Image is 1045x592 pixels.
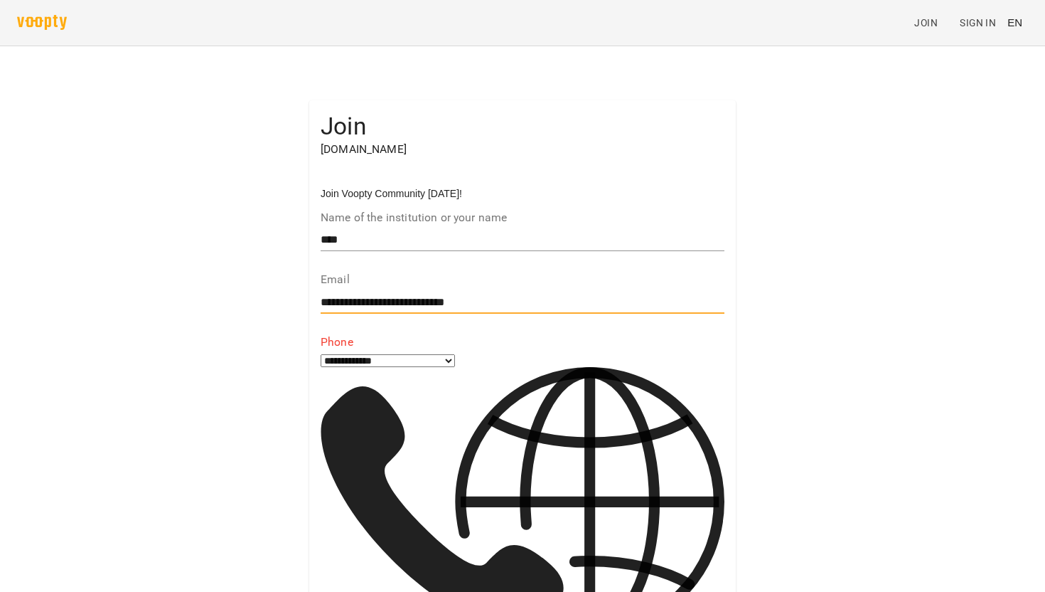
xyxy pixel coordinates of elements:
[321,212,724,223] label: Name of the institution or your name
[954,10,1002,36] a: Sign In
[321,112,724,141] h4: Join
[960,14,996,31] span: Sign In
[1007,15,1022,30] span: EN
[321,141,724,158] p: [DOMAIN_NAME]
[17,15,67,30] img: voopty.png
[321,354,455,367] select: Phone number country
[914,14,938,31] span: Join
[1002,9,1028,36] button: EN
[321,274,724,285] label: Email
[909,10,954,36] a: Join
[321,337,724,348] label: Phone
